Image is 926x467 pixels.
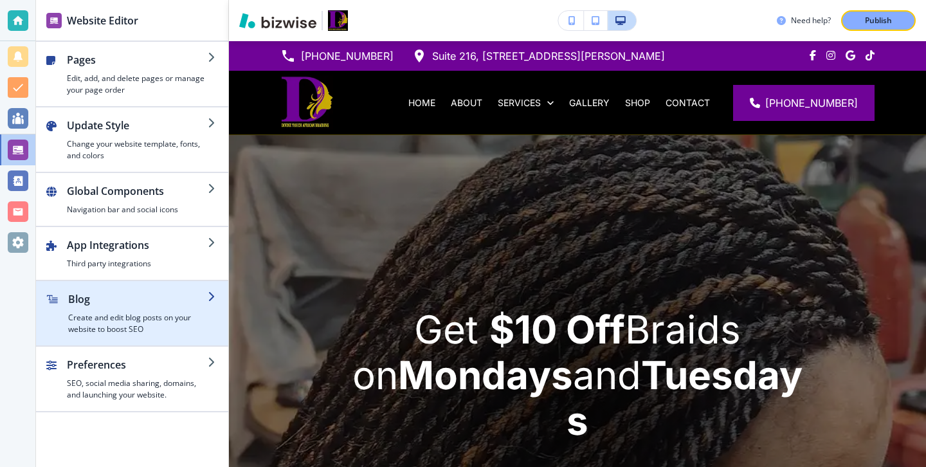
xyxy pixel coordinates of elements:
[865,15,892,26] p: Publish
[765,95,858,111] span: [PHONE_NUMBER]
[67,138,208,161] h4: Change your website template, fonts, and colors
[280,46,394,66] a: [PHONE_NUMBER]
[67,204,208,215] h4: Navigation bar and social icons
[489,306,625,353] strong: $10 Off
[67,258,208,270] h4: Third party integrations
[46,13,62,28] img: editor icon
[67,118,208,133] h2: Update Style
[351,307,804,444] p: Get Braids on and
[67,237,208,253] h2: App Integrations
[67,73,208,96] h4: Edit, add, and delete pages or manage your page order
[432,46,665,66] p: Suite 216, [STREET_ADDRESS][PERSON_NAME]
[36,42,228,106] button: PagesEdit, add, and delete pages or manage your page order
[408,96,435,109] p: HOME
[36,347,228,411] button: PreferencesSEO, social media sharing, domains, and launching your website.
[36,173,228,226] button: Global ComponentsNavigation bar and social icons
[451,96,482,109] p: ABOUT
[791,15,831,26] h3: Need help?
[36,227,228,280] button: App IntegrationsThird party integrations
[301,46,394,66] p: [PHONE_NUMBER]
[67,357,208,372] h2: Preferences
[841,10,916,31] button: Publish
[67,183,208,199] h2: Global Components
[567,352,803,444] strong: Tuesdays
[280,75,333,129] img: Divine Touch African Hair
[67,13,138,28] h2: Website Editor
[328,10,348,31] img: Your Logo
[36,107,228,172] button: Update StyleChange your website template, fonts, and colors
[239,13,316,28] img: Bizwise Logo
[569,96,610,109] p: GALLERY
[733,85,875,121] a: [PHONE_NUMBER]
[625,96,650,109] a: SHOP
[67,52,208,68] h2: Pages
[36,281,228,345] button: BlogCreate and edit blog posts on your website to boost SEO
[498,96,541,109] p: SERVICES
[68,291,208,307] h2: Blog
[398,352,573,398] strong: Mondays
[412,46,665,66] a: Suite 216, [STREET_ADDRESS][PERSON_NAME]
[68,312,208,335] h4: Create and edit blog posts on your website to boost SEO
[666,96,710,109] p: CONTACT
[67,378,208,401] h4: SEO, social media sharing, domains, and launching your website.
